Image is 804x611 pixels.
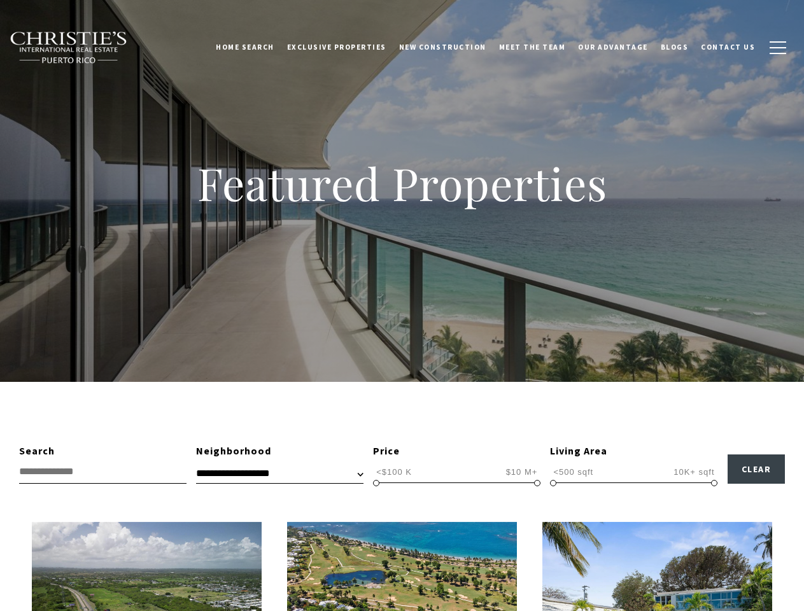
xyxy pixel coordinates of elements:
div: Living Area [550,443,717,460]
a: Blogs [654,31,695,63]
button: Clear [728,454,786,484]
div: Neighborhood [196,443,363,460]
a: New Construction [393,31,493,63]
span: <$100 K [373,466,415,478]
span: Exclusive Properties [287,43,386,52]
span: <500 sqft [550,466,596,478]
img: Christie's International Real Estate black text logo [10,31,128,64]
span: Our Advantage [578,43,648,52]
a: Our Advantage [572,31,654,63]
span: Blogs [661,43,689,52]
a: Exclusive Properties [281,31,393,63]
a: Meet the Team [493,31,572,63]
div: Price [373,443,540,460]
span: New Construction [399,43,486,52]
span: Contact Us [701,43,755,52]
a: Home Search [209,31,281,63]
div: Search [19,443,187,460]
span: 10K+ sqft [670,466,717,478]
h1: Featured Properties [116,155,689,211]
span: $10 M+ [503,466,541,478]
